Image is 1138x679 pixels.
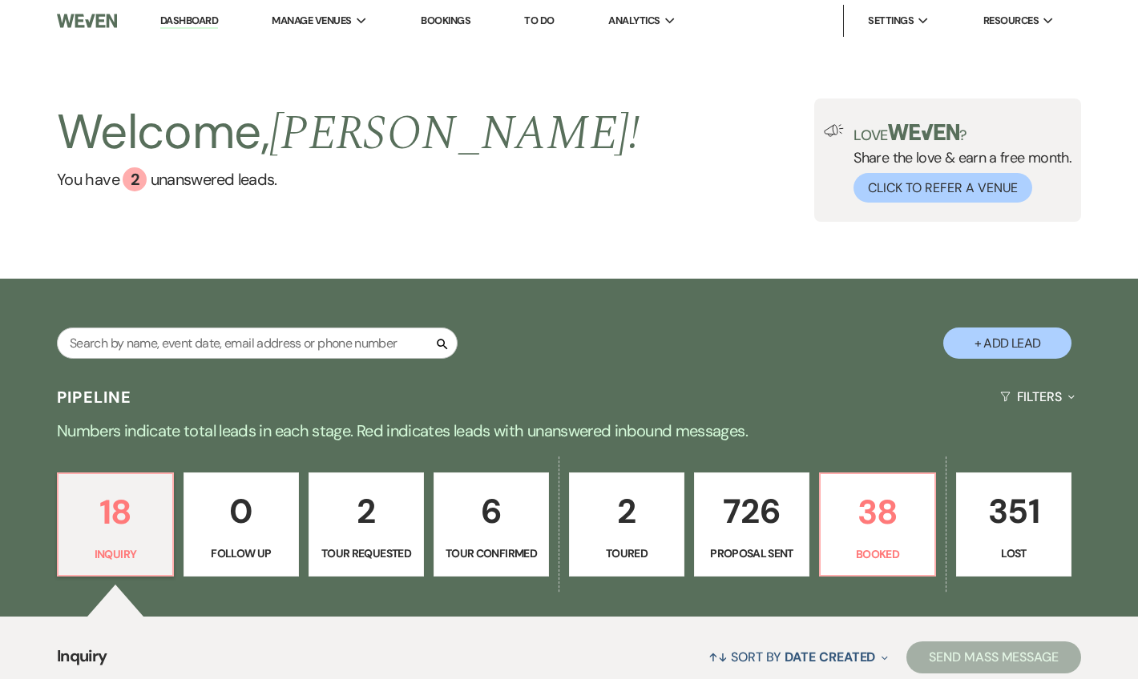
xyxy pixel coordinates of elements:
p: Tour Confirmed [444,544,539,562]
span: Analytics [608,13,660,29]
h2: Welcome, [57,98,640,167]
a: To Do [524,14,554,27]
p: Booked [830,545,925,563]
a: 0Follow Up [184,472,299,577]
img: Weven Logo [57,4,117,38]
p: 726 [704,484,799,538]
img: loud-speaker-illustration.svg [824,124,844,137]
a: 351Lost [956,472,1071,577]
p: Follow Up [194,544,289,562]
div: 2 [123,167,147,191]
span: Settings [868,13,914,29]
button: + Add Lead [943,327,1071,359]
p: Love ? [853,124,1071,143]
input: Search by name, event date, email address or phone number [57,327,458,359]
a: 726Proposal Sent [694,472,809,577]
a: 18Inquiry [57,472,174,577]
p: Proposal Sent [704,544,799,562]
p: Inquiry [68,545,163,563]
span: Inquiry [57,644,107,678]
p: 0 [194,484,289,538]
span: [PERSON_NAME] ! [269,97,640,171]
p: 38 [830,485,925,539]
p: 351 [966,484,1061,538]
a: 6Tour Confirmed [434,472,549,577]
a: You have 2 unanswered leads. [57,167,640,191]
div: Share the love & earn a free month. [844,124,1071,203]
a: 2Tour Requested [309,472,424,577]
h3: Pipeline [57,386,132,408]
a: 2Toured [569,472,684,577]
a: Bookings [421,14,470,27]
p: 2 [319,484,414,538]
p: 6 [444,484,539,538]
a: 38Booked [819,472,936,577]
p: Tour Requested [319,544,414,562]
button: Click to Refer a Venue [853,173,1032,203]
p: 2 [579,484,674,538]
span: ↑↓ [708,649,728,665]
p: 18 [68,485,163,539]
span: Resources [983,13,1039,29]
button: Sort By Date Created [702,636,894,678]
button: Send Mass Message [906,641,1081,673]
p: Toured [579,544,674,562]
button: Filters [994,376,1081,418]
img: weven-logo-green.svg [888,124,959,140]
a: Dashboard [160,14,218,29]
span: Manage Venues [272,13,351,29]
p: Lost [966,544,1061,562]
span: Date Created [785,649,875,665]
